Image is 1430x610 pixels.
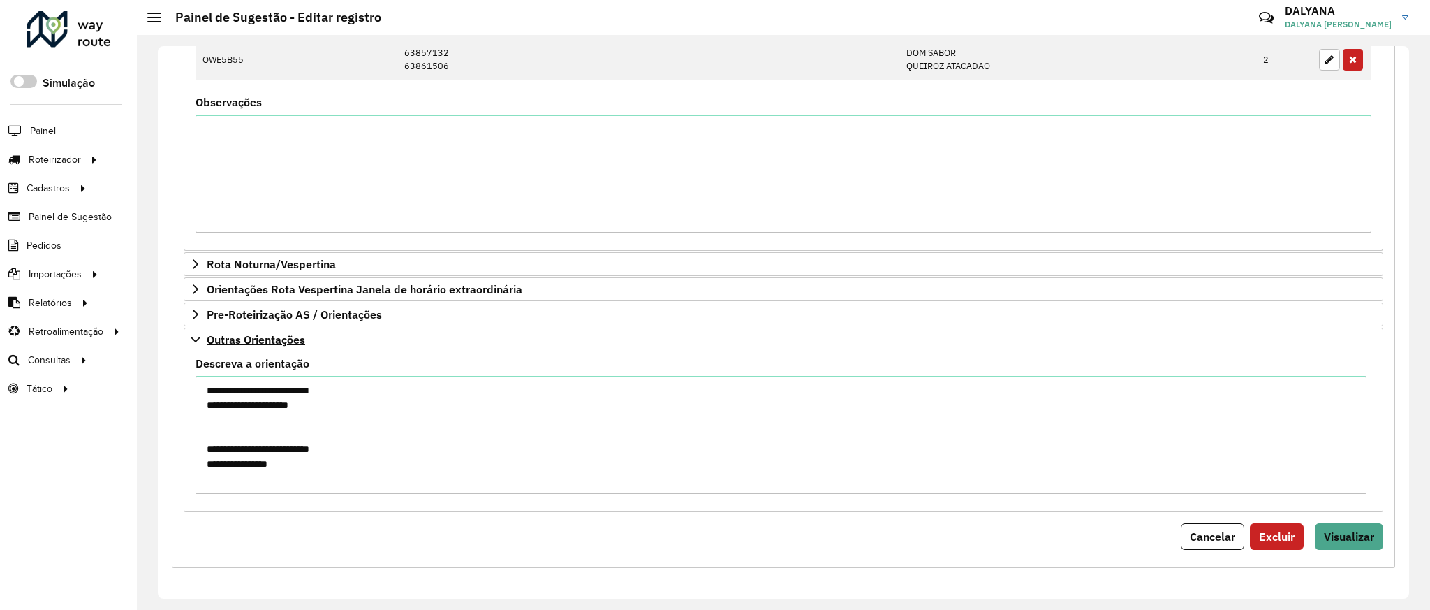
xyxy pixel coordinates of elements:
span: Outras Orientações [207,334,305,345]
span: Orientações Rota Vespertina Janela de horário extraordinária [207,284,522,295]
a: Rota Noturna/Vespertina [184,252,1383,276]
span: DALYANA [PERSON_NAME] [1285,18,1392,31]
span: Cadastros [27,181,70,196]
span: Excluir [1259,530,1295,544]
span: Consultas [28,353,71,368]
a: Orientações Rota Vespertina Janela de horário extraordinária [184,277,1383,301]
span: Pre-Roteirização AS / Orientações [207,309,382,320]
span: Retroalimentação [29,324,103,339]
td: 63857132 63861506 [397,39,899,80]
a: Pre-Roteirização AS / Orientações [184,303,1383,326]
button: Visualizar [1315,523,1383,550]
div: Outras Orientações [184,351,1383,511]
span: Painel [30,124,56,138]
button: Cancelar [1181,523,1244,550]
span: Pedidos [27,238,61,253]
span: Roteirizador [29,152,81,167]
td: 2 [1256,39,1312,80]
h2: Painel de Sugestão - Editar registro [161,10,381,25]
td: OWE5B55 [196,39,397,80]
label: Simulação [43,75,95,92]
a: Contato Rápido [1251,3,1281,33]
label: Observações [196,94,262,110]
td: DOM SABOR QUEIROZ ATACADAO [899,39,1255,80]
span: Tático [27,382,52,396]
span: Importações [29,267,82,282]
span: Cancelar [1190,530,1235,544]
span: Painel de Sugestão [29,210,112,224]
h3: DALYANA [1285,4,1392,17]
label: Descreva a orientação [196,355,309,372]
span: Visualizar [1324,530,1374,544]
a: Outras Orientações [184,328,1383,351]
span: Rota Noturna/Vespertina [207,259,336,270]
span: Relatórios [29,296,72,310]
button: Excluir [1250,523,1304,550]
